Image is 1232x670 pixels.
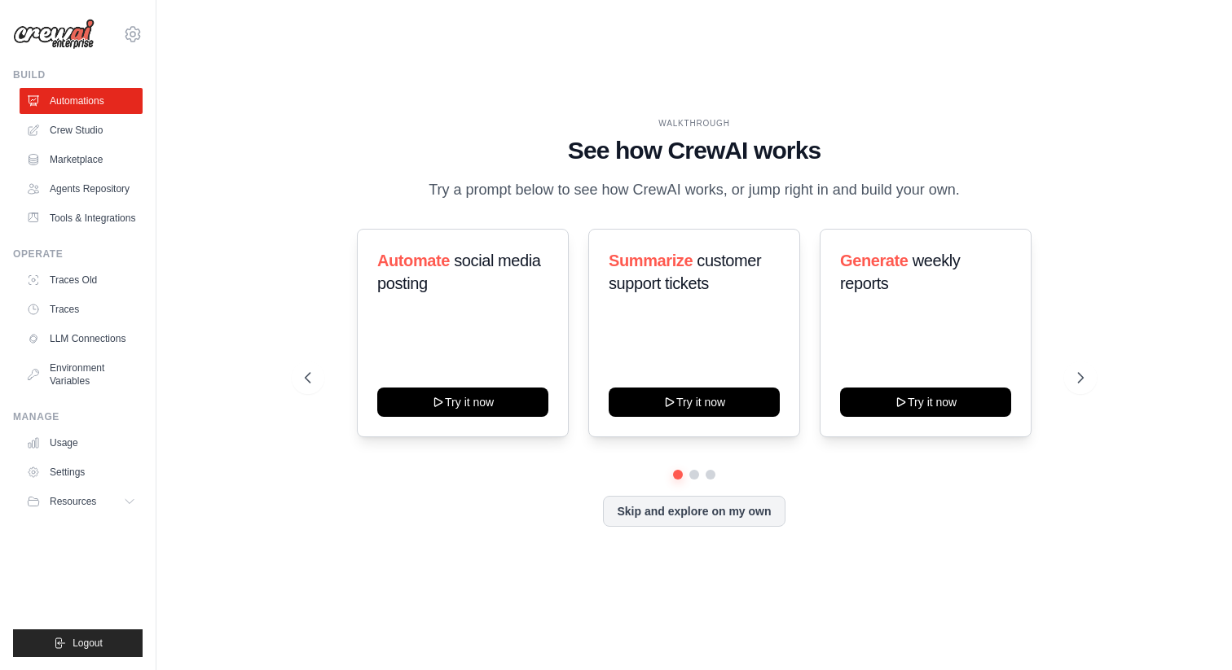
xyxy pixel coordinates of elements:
a: Marketplace [20,147,143,173]
img: Logo [13,19,95,50]
button: Try it now [840,388,1011,417]
p: Try a prompt below to see how CrewAI works, or jump right in and build your own. [420,178,968,202]
span: social media posting [377,252,541,292]
a: Traces Old [20,267,143,293]
span: Logout [73,637,103,650]
div: Build [13,68,143,81]
button: Try it now [377,388,548,417]
div: WALKTHROUGH [305,117,1085,129]
a: Tools & Integrations [20,205,143,231]
div: Manage [13,410,143,423]
button: Logout [13,629,143,657]
a: Traces [20,296,143,322]
span: weekly reports [840,252,960,292]
h1: See how CrewAI works [305,136,1085,165]
button: Try it now [609,388,780,417]
button: Resources [20,488,143,515]
span: Summarize [609,252,693,269]
div: Operate [13,247,143,261]
a: Environment Variables [20,355,143,394]
span: Generate [840,252,909,269]
span: Resources [50,495,96,508]
span: customer support tickets [609,252,761,292]
button: Skip and explore on my own [603,496,785,527]
a: Settings [20,459,143,485]
span: Automate [377,252,450,269]
a: Usage [20,430,143,456]
a: Agents Repository [20,176,143,202]
a: LLM Connections [20,326,143,352]
a: Automations [20,88,143,114]
a: Crew Studio [20,117,143,143]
